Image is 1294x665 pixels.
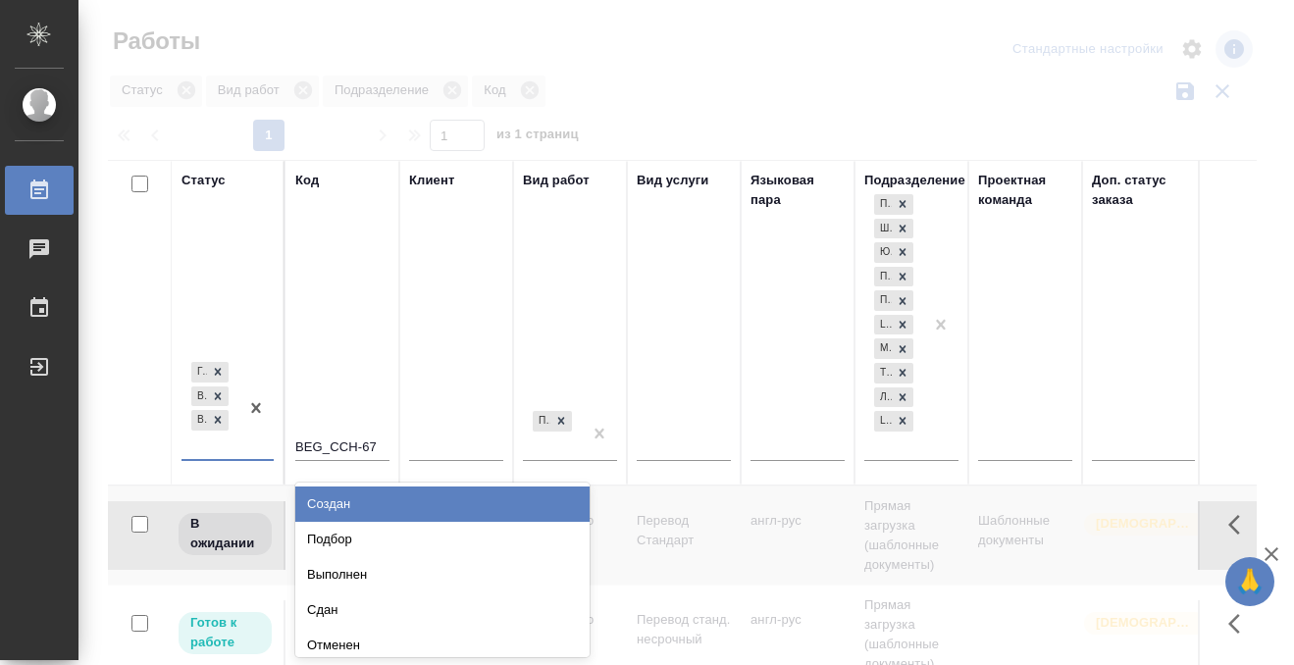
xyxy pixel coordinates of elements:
[874,219,892,239] div: Шаблонные документы
[872,361,915,385] div: Прямая загрузка (шаблонные документы), Шаблонные документы, Юридический, Проектный офис, Проектна...
[190,514,260,553] p: В ожидании
[872,385,915,410] div: Прямая загрузка (шаблонные документы), Шаблонные документы, Юридический, Проектный офис, Проектна...
[874,290,892,311] div: Проектная группа
[295,628,590,663] div: Отменен
[874,363,892,384] div: Технический
[177,610,274,656] div: Исполнитель может приступить к работе
[177,511,274,557] div: Исполнитель назначен, приступать к работе пока рано
[872,409,915,434] div: Прямая загрузка (шаблонные документы), Шаблонные документы, Юридический, Проектный офис, Проектна...
[531,409,574,434] div: Приёмка по качеству
[191,386,207,407] div: В работе
[872,217,915,241] div: Прямая загрузка (шаблонные документы), Шаблонные документы, Юридический, Проектный офис, Проектна...
[189,360,231,384] div: Готов к работе, В работе, В ожидании
[751,171,845,210] div: Языковая пара
[864,171,965,190] div: Подразделение
[1216,501,1264,548] button: Здесь прячутся важные кнопки
[874,315,892,335] div: LegalQA
[191,362,207,383] div: Готов к работе
[190,613,260,652] p: Готов к работе
[181,171,226,190] div: Статус
[872,192,915,217] div: Прямая загрузка (шаблонные документы), Шаблонные документы, Юридический, Проектный офис, Проектна...
[1092,171,1195,210] div: Доп. статус заказа
[1225,557,1274,606] button: 🙏
[874,338,892,359] div: Медицинский
[874,267,892,287] div: Проектный офис
[189,384,231,409] div: Готов к работе, В работе, В ожидании
[637,171,709,190] div: Вид услуги
[409,171,454,190] div: Клиент
[295,522,590,557] div: Подбор
[872,313,915,337] div: Прямая загрузка (шаблонные документы), Шаблонные документы, Юридический, Проектный офис, Проектна...
[189,408,231,433] div: Готов к работе, В работе, В ожидании
[191,410,207,431] div: В ожидании
[872,240,915,265] div: Прямая загрузка (шаблонные документы), Шаблонные документы, Юридический, Проектный офис, Проектна...
[874,194,892,215] div: Прямая загрузка (шаблонные документы)
[872,288,915,313] div: Прямая загрузка (шаблонные документы), Шаблонные документы, Юридический, Проектный офис, Проектна...
[872,265,915,289] div: Прямая загрузка (шаблонные документы), Шаблонные документы, Юридический, Проектный офис, Проектна...
[295,557,590,592] div: Выполнен
[872,336,915,361] div: Прямая загрузка (шаблонные документы), Шаблонные документы, Юридический, Проектный офис, Проектна...
[533,411,550,432] div: Приёмка по качеству
[874,387,892,408] div: Локализация
[1216,600,1264,647] button: Здесь прячутся важные кнопки
[1233,561,1267,602] span: 🙏
[523,171,590,190] div: Вид работ
[874,411,892,432] div: LocQA
[978,171,1072,210] div: Проектная команда
[295,592,590,628] div: Сдан
[295,171,319,190] div: Код
[295,486,590,522] div: Создан
[874,242,892,263] div: Юридический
